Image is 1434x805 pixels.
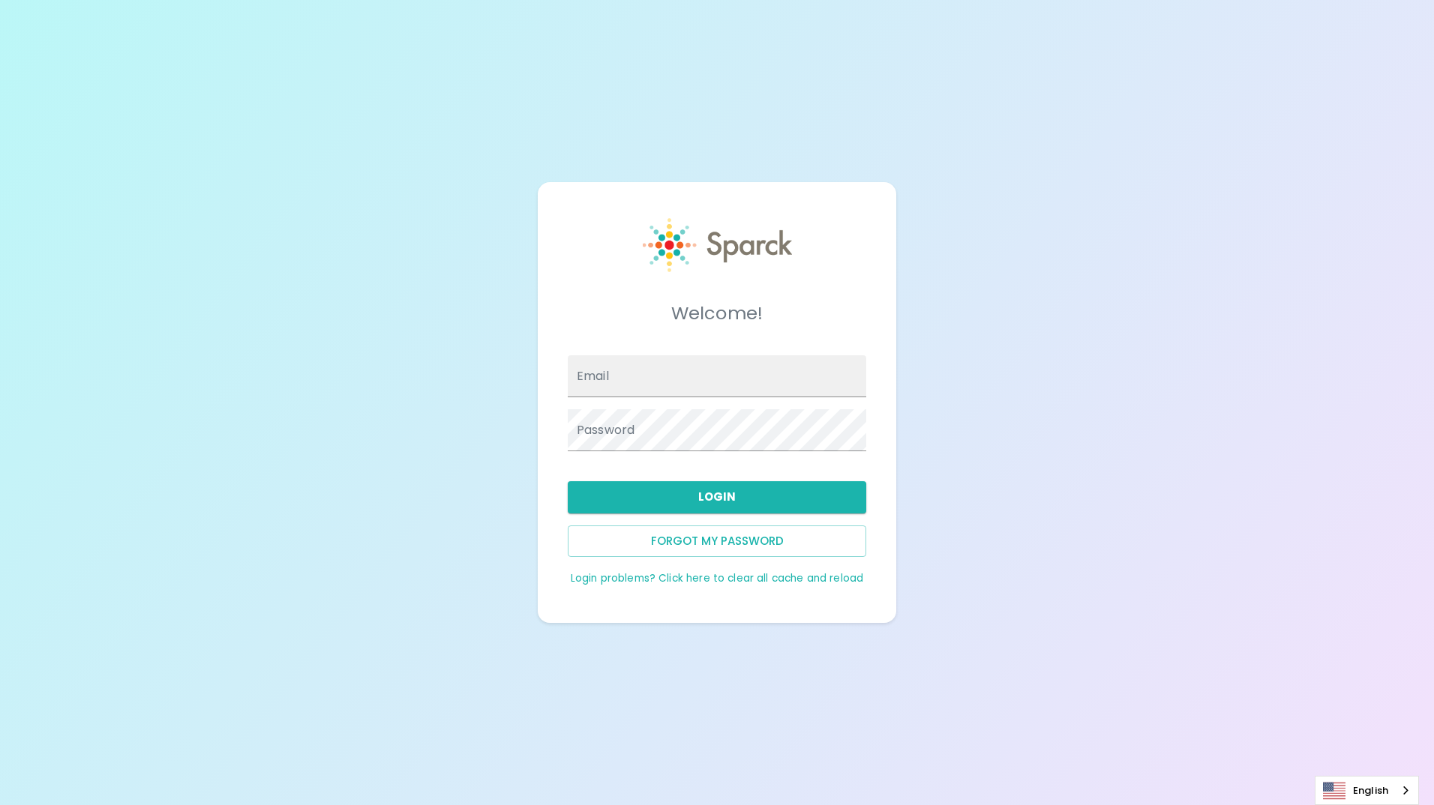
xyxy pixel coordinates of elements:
[1315,776,1419,805] div: Language
[1315,776,1419,805] aside: Language selected: English
[643,218,792,272] img: Sparck logo
[568,301,866,325] h5: Welcome!
[568,481,866,513] button: Login
[1315,777,1418,804] a: English
[568,525,866,557] button: Forgot my password
[571,571,863,585] a: Login problems? Click here to clear all cache and reload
